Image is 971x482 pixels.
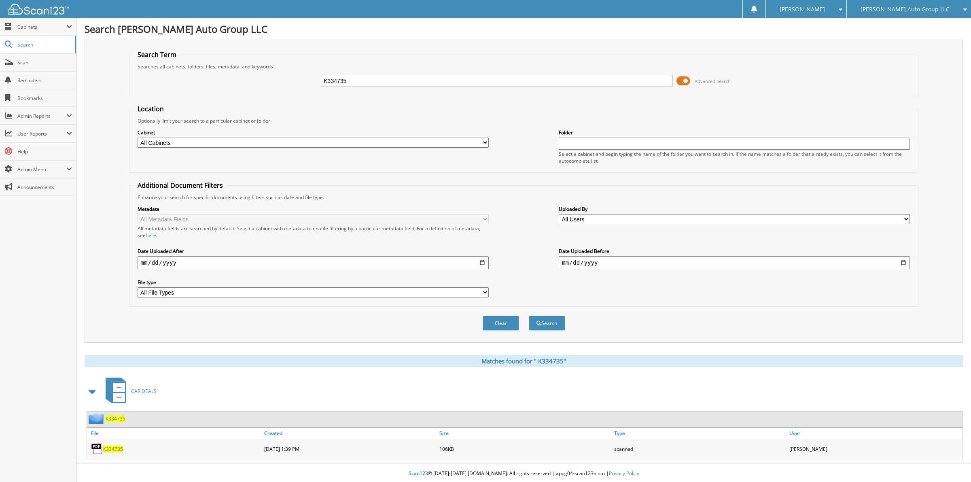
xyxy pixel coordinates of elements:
span: Search [17,41,71,48]
span: Announcements [17,184,72,191]
div: Enhance your search for specific documents using filters such as date and file type. [134,194,914,201]
input: end [559,256,910,269]
div: Optionally limit your search to a particular cabinet or folder [134,117,914,124]
a: K334735 [103,446,123,452]
label: Date Uploaded Before [559,248,910,255]
span: Scan [17,59,72,66]
img: folder2.png [89,414,106,424]
span: User Reports [17,130,66,137]
legend: Additional Document Filters [134,181,227,190]
a: Created [262,428,437,439]
div: Searches all cabinets, folders, files, metadata, and keywords [134,63,914,70]
button: Search [529,316,565,331]
label: File type [138,279,489,286]
div: scanned [612,441,787,457]
div: [PERSON_NAME] [787,441,963,457]
div: 106KB [437,441,613,457]
img: scan123-logo-white.svg [8,4,69,15]
span: Cabinets [17,23,66,30]
div: All metadata fields are searched by default. Select a cabinet with metadata to enable filtering b... [138,225,489,239]
label: Date Uploaded After [138,248,489,255]
span: K 3 3 4 7 3 5 [103,446,123,452]
a: CAR DEALS [101,375,157,407]
a: here [146,232,156,239]
legend: Location [134,104,168,113]
label: Cabinet [138,129,489,136]
span: Scan123 [409,470,428,477]
span: Advanced Search [695,78,731,84]
legend: Search Term [134,50,180,59]
a: Size [437,428,613,439]
span: [PERSON_NAME] [780,7,825,12]
img: PDF.png [91,443,103,455]
a: K334735 [106,415,125,422]
span: K 3 3 4 7 3 5 [106,415,125,422]
label: Metadata [138,206,489,212]
div: Select a cabinet and begin typing the name of the folder you want to search in. If the name match... [559,151,910,164]
div: [DATE] 1:39 PM [262,441,437,457]
input: start [138,256,489,269]
a: File [87,428,262,439]
span: Admin Menu [17,166,66,173]
span: Reminders [17,77,72,84]
label: Uploaded By [559,206,910,212]
span: Help [17,148,72,155]
span: [PERSON_NAME] Auto Group LLC [861,7,950,12]
a: Privacy Policy [609,470,639,477]
h1: Search [PERSON_NAME] Auto Group LLC [85,22,963,36]
span: C A R D E A L S [131,388,157,395]
span: Admin Reports [17,113,66,119]
label: Folder [559,129,910,136]
div: Matches found for " K334735" [85,355,963,367]
span: Bookmarks [17,95,72,102]
a: Type [612,428,787,439]
button: Clear [483,316,519,331]
a: User [787,428,963,439]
